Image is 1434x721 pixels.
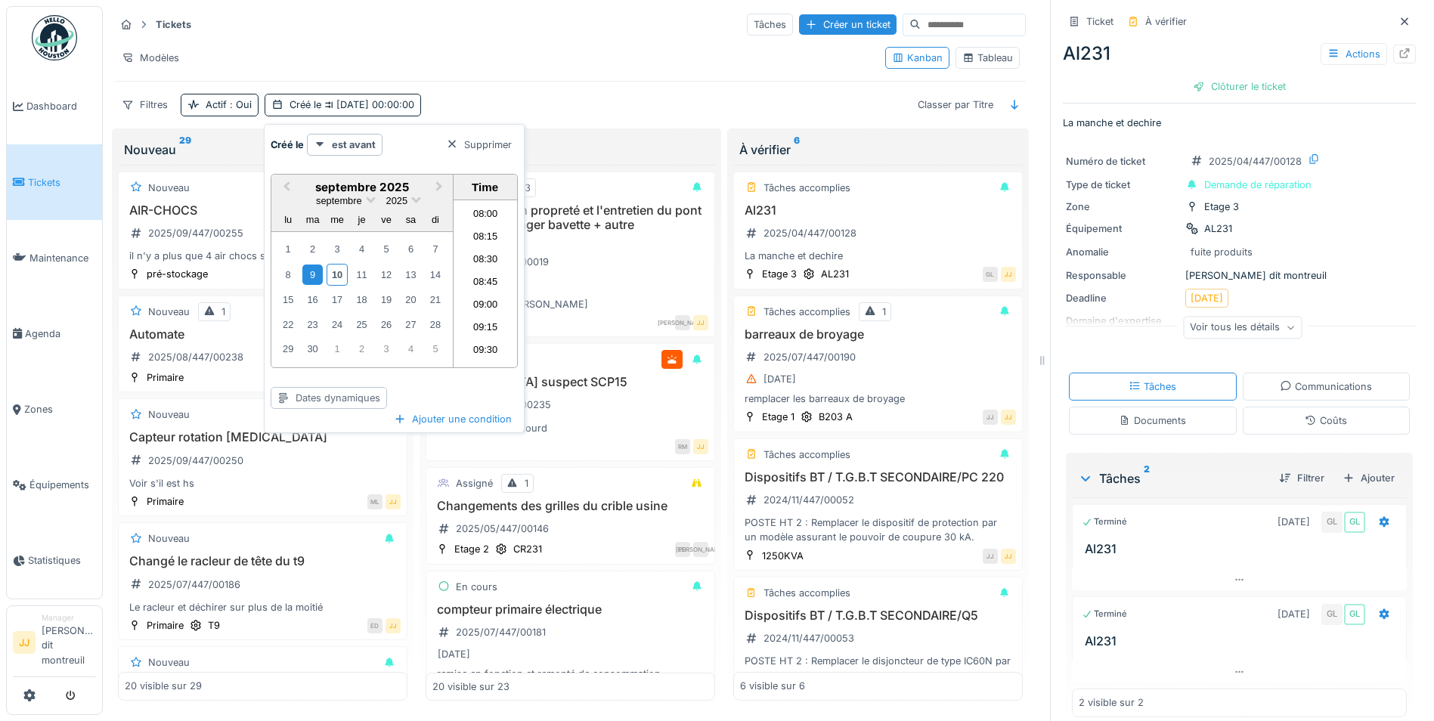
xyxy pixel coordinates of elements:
[1278,607,1310,621] div: [DATE]
[819,410,853,424] div: B203 A
[401,314,421,335] div: Choose samedi 27 septembre 2025
[302,314,323,335] div: Choose mardi 23 septembre 2025
[147,494,184,509] div: Primaire
[1278,515,1310,529] div: [DATE]
[278,239,299,259] div: Choose lundi 1 septembre 2025
[525,476,528,490] div: 1
[983,267,998,282] div: GL
[367,618,383,633] div: ED
[302,339,323,359] div: Choose mardi 30 septembre 2025
[762,410,794,424] div: Etage 1
[454,249,518,272] li: 08:30
[892,51,943,65] div: Kanban
[26,99,96,113] span: Dashboard
[271,138,304,152] strong: Créé le
[206,97,252,112] div: Actif
[1280,379,1372,394] div: Communications
[763,631,854,645] div: 2024/11/447/00053
[327,289,347,310] div: Choose mercredi 17 septembre 2025
[983,549,998,564] div: JJ
[799,14,897,35] div: Créer un ticket
[327,264,347,286] div: Choose mercredi 10 septembre 2025
[147,267,208,281] div: pré-stockage
[740,515,1016,544] div: POSTE HT 2 : Remplacer le dispositif de protection par un modèle assurant le pouvoir de coupure 3...
[148,453,243,468] div: 2025/09/447/00250
[1305,413,1347,428] div: Coûts
[1066,200,1179,214] div: Zone
[440,135,518,155] div: Supprimer
[513,542,542,556] div: CR231
[302,239,323,259] div: Choose mardi 2 septembre 2025
[227,99,252,110] span: : Oui
[42,612,96,673] li: [PERSON_NAME] dit montreuil
[13,631,36,654] li: JJ
[278,265,299,285] div: Choose lundi 8 septembre 2025
[316,195,361,206] span: septembre
[124,141,401,159] div: Nouveau
[332,138,376,152] strong: est avant
[147,618,184,633] div: Primaire
[432,141,709,159] div: En cours
[454,295,518,317] li: 09:00
[1066,268,1413,283] div: [PERSON_NAME] dit montreuil
[454,272,518,295] li: 08:45
[1191,245,1253,259] div: fuite produits
[386,494,401,509] div: JJ
[454,200,518,367] ul: Time
[1144,469,1150,487] sup: 2
[25,326,96,341] span: Agenda
[740,654,1016,682] div: POSTE HT 2 : Remplacer le disjoncteur de type IC60N par un disjoncteur de type IC60H pour avoir u...
[327,239,347,259] div: Choose mercredi 3 septembre 2025
[148,531,190,546] div: Nouveau
[675,315,690,330] div: [PERSON_NAME]
[147,370,184,385] div: Primaire
[438,647,470,661] div: [DATE]
[1085,634,1400,648] h3: Al231
[432,297,708,311] div: Proposition de [PERSON_NAME]
[454,363,518,385] li: 09:45
[148,226,243,240] div: 2025/09/447/00255
[115,94,175,116] div: Filtres
[327,209,347,230] div: mercredi
[432,203,708,247] h3: 📝 Amélioration propreté et l'entretien du pont bascule - rallonger bavette + autre amélioration
[1129,379,1176,394] div: Tâches
[739,141,1017,159] div: À vérifier
[125,203,401,218] h3: AIR-CHOCS
[1082,515,1127,528] div: Terminé
[125,249,401,263] div: il n'y a plus que 4 air chocs sur 8 qui fonctionnent
[125,679,202,694] div: 20 visible sur 29
[376,339,396,359] div: Choose vendredi 3 octobre 2025
[432,602,708,617] h3: compteur primaire électrique
[1145,14,1187,29] div: À vérifier
[763,372,796,386] div: [DATE]
[425,239,445,259] div: Choose dimanche 7 septembre 2025
[276,237,448,361] div: Month septembre, 2025
[302,265,323,285] div: Choose mardi 9 septembre 2025
[352,314,372,335] div: Choose jeudi 25 septembre 2025
[432,421,708,435] div: [MEDICAL_DATA] sourd
[1344,512,1365,533] div: GL
[762,549,804,563] div: 1250KVA
[386,195,407,206] span: 2025
[208,618,220,633] div: T9
[148,655,190,670] div: Nouveau
[148,407,190,422] div: Nouveau
[302,209,323,230] div: mardi
[763,493,854,507] div: 2024/11/447/00052
[1066,291,1179,305] div: Deadline
[125,554,401,568] h3: Changé le racleur de tête du t9
[1187,76,1292,97] div: Clôturer le ticket
[148,181,190,195] div: Nouveau
[763,181,850,195] div: Tâches accomplies
[1119,413,1186,428] div: Documents
[425,339,445,359] div: Choose dimanche 5 octobre 2025
[1066,221,1179,236] div: Équipement
[1063,116,1416,130] p: La manche et dechire
[454,227,518,249] li: 08:15
[425,265,445,285] div: Choose dimanche 14 septembre 2025
[675,439,690,454] div: RM
[762,267,797,281] div: Etage 3
[115,47,186,69] div: Modèles
[1082,608,1127,620] div: Terminé
[352,339,372,359] div: Choose jeudi 2 octobre 2025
